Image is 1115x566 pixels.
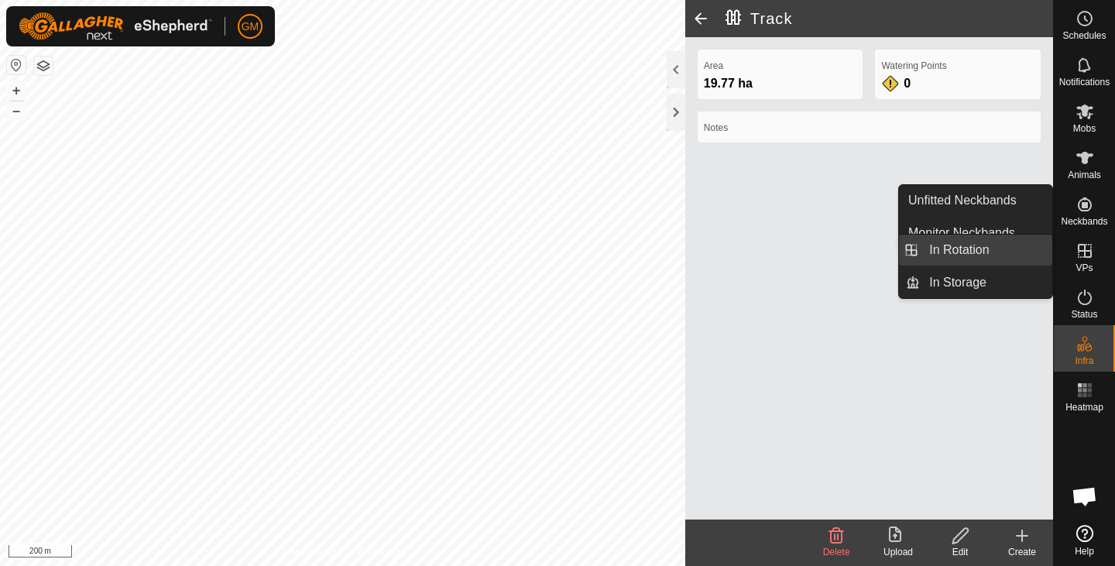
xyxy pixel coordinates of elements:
[1073,124,1096,133] span: Mobs
[1059,77,1110,87] span: Notifications
[1061,217,1107,226] span: Neckbands
[358,546,403,560] a: Contact Us
[281,546,339,560] a: Privacy Policy
[920,235,1052,266] a: In Rotation
[904,77,911,90] span: 0
[908,224,1015,242] span: Monitor Neckbands
[1075,356,1093,365] span: Infra
[7,81,26,100] button: +
[929,545,991,559] div: Edit
[242,19,259,35] span: GM
[1062,473,1108,520] div: Open chat
[726,9,1053,28] h2: Track
[899,235,1052,266] li: In Rotation
[1075,547,1094,556] span: Help
[823,547,850,557] span: Delete
[704,59,857,73] label: Area
[899,218,1052,249] a: Monitor Neckbands
[908,191,1017,210] span: Unfitted Neckbands
[19,12,212,40] img: Gallagher Logo
[1076,263,1093,273] span: VPs
[881,59,1034,73] label: Watering Points
[34,57,53,75] button: Map Layers
[899,185,1052,216] a: Unfitted Neckbands
[704,77,753,90] span: 19.77 ha
[1054,519,1115,562] a: Help
[867,545,929,559] div: Upload
[929,273,986,292] span: In Storage
[7,101,26,120] button: –
[1068,170,1101,180] span: Animals
[920,267,1052,298] a: In Storage
[7,56,26,74] button: Reset Map
[1071,310,1097,319] span: Status
[991,545,1053,559] div: Create
[929,241,989,259] span: In Rotation
[1062,31,1106,40] span: Schedules
[899,267,1052,298] li: In Storage
[704,121,1034,135] label: Notes
[1065,403,1103,412] span: Heatmap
